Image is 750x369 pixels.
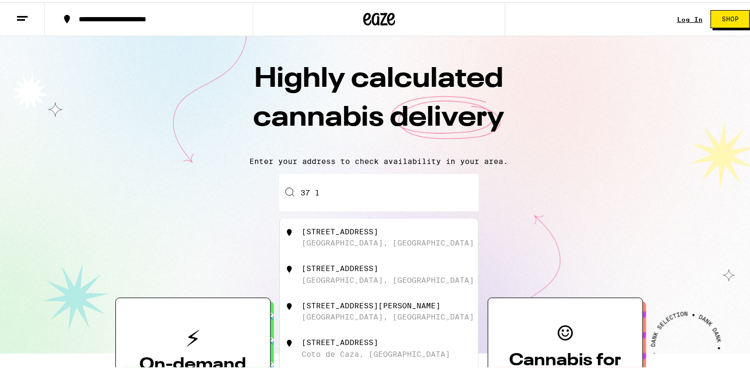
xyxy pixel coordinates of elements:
[302,274,474,282] div: [GEOGRAPHIC_DATA], [GEOGRAPHIC_DATA]
[302,225,379,234] div: [STREET_ADDRESS]
[284,336,295,347] img: 37 Long View Rd
[302,336,379,345] div: [STREET_ADDRESS]
[711,8,750,26] button: Shop
[302,236,474,245] div: [GEOGRAPHIC_DATA], [GEOGRAPHIC_DATA]
[677,14,703,21] a: Log In
[302,262,379,270] div: [STREET_ADDRESS]
[302,348,451,356] div: Coto de Caza, [GEOGRAPHIC_DATA]
[284,225,295,236] img: 37 Lewiston Court
[279,172,479,209] input: Enter your delivery address
[6,7,77,16] span: Hi. Need any help?
[284,262,295,273] img: 37 Laurelhurst Drive
[302,310,474,319] div: [GEOGRAPHIC_DATA], [GEOGRAPHIC_DATA]
[722,14,739,20] span: Shop
[302,299,441,308] div: [STREET_ADDRESS][PERSON_NAME]
[193,58,565,146] h1: Highly calculated cannabis delivery
[284,299,295,310] img: 37 Lomada Street
[11,155,747,163] p: Enter your address to check availability in your area.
